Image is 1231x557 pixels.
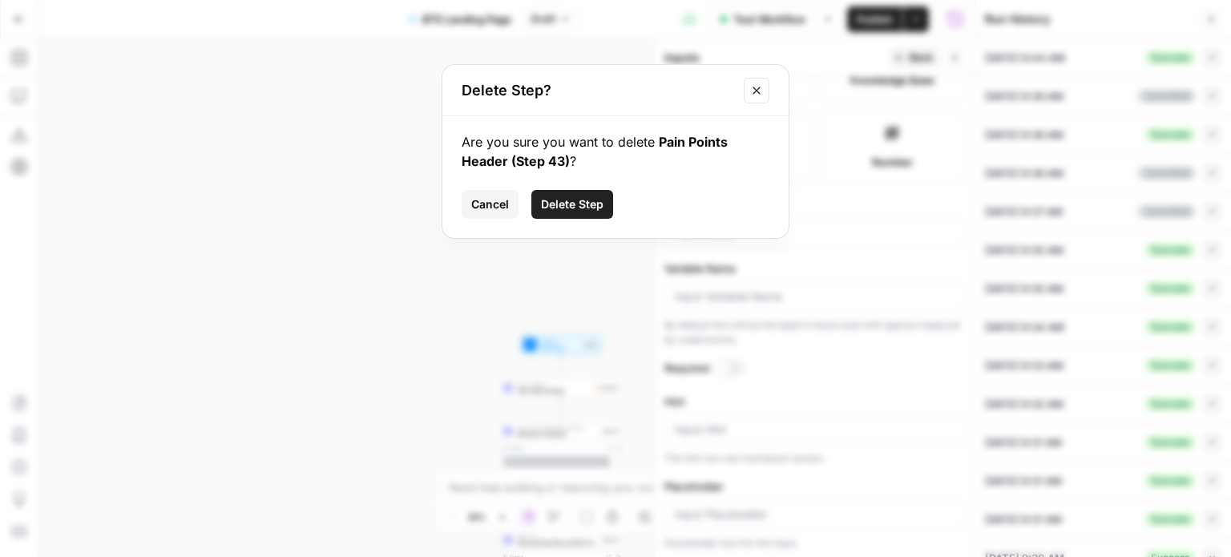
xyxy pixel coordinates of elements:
[531,190,613,219] button: Delete Step
[744,78,769,103] button: Close modal
[471,196,509,212] span: Cancel
[462,132,769,171] div: Are you sure you want to delete ?
[462,190,519,219] button: Cancel
[462,79,734,102] h2: Delete Step?
[541,196,603,212] span: Delete Step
